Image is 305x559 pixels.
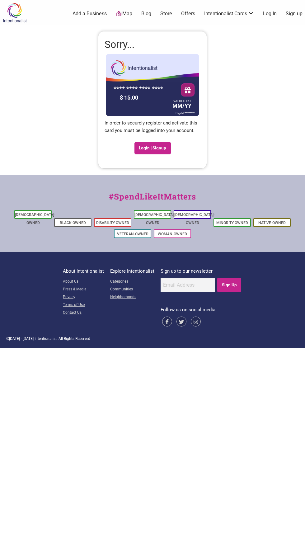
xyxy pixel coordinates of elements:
a: Press & Media [63,286,104,294]
a: Map [116,10,133,17]
a: Disability-Owned [96,221,129,225]
a: Black-Owned [60,221,86,225]
a: Veteran-Owned [117,232,148,236]
a: Blog [141,10,151,17]
input: Sign Up [217,278,241,292]
a: Offers [181,10,195,17]
div: MM/YY [171,100,193,110]
p: Explore Intentionalist [110,267,154,275]
a: Log In [263,10,277,17]
a: Woman-Owned [158,232,187,236]
span: Intentionalist [35,336,57,341]
a: Native-Owned [258,221,286,225]
a: Neighborhoods [110,294,154,301]
a: Login | Signup [134,142,171,154]
a: About Us [63,278,104,286]
p: About Intentionalist [63,267,104,275]
a: Contact Us [63,309,104,317]
a: [DEMOGRAPHIC_DATA]-Owned [134,213,175,225]
a: [DEMOGRAPHIC_DATA]-Owned [15,213,55,225]
span: [DATE] - [DATE] [9,336,34,341]
a: Intentionalist Cards [204,10,254,17]
p: In order to securely register and activate this card you must be logged into your account. [105,119,200,134]
input: Email Address [161,278,215,292]
a: Sign up [286,10,303,17]
a: Add a Business [73,10,107,17]
div: $ 15.00 [118,93,171,102]
a: Store [160,10,172,17]
a: Terms of Use [63,301,104,309]
div: VALID THRU [172,101,191,101]
h1: Sorry... [105,38,200,52]
p: Sign up to our newsletter [161,267,242,275]
a: Privacy [63,294,104,301]
a: Communities [110,286,154,294]
a: [DEMOGRAPHIC_DATA]-Owned [174,213,215,225]
div: © | All Rights Reserved [6,336,299,341]
p: Follow us on social media [161,306,242,313]
a: Minority-Owned [216,221,248,225]
a: Categories [110,278,154,286]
